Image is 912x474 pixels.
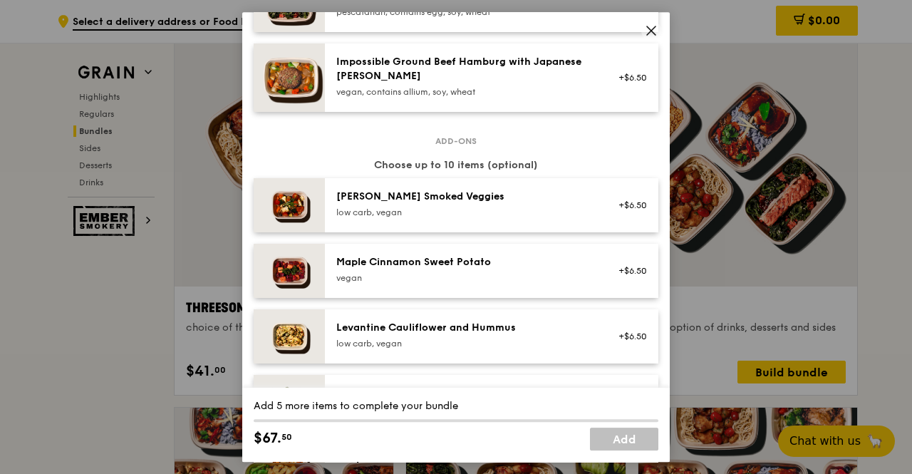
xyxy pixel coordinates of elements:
[254,375,325,429] img: daily_normal_Grilled-Forest-Mushroom-Salad-HORZ.jpg
[609,72,647,83] div: +$6.50
[254,428,281,449] span: $67.
[336,55,592,83] div: Impossible Ground Beef Hamburg with Japanese [PERSON_NAME]
[336,190,592,204] div: [PERSON_NAME] Smoked Veggies
[336,321,592,335] div: Levantine Cauliflower and Hummus
[609,265,647,277] div: +$6.50
[254,399,658,413] div: Add 5 more items to complete your bundle
[254,309,325,364] img: daily_normal_Levantine_Cauliflower_and_Hummus__Horizontal_.jpg
[254,244,325,298] img: daily_normal_Maple_Cinnamon_Sweet_Potato__Horizontal_.jpg
[281,431,292,443] span: 50
[336,338,592,349] div: low carb, vegan
[336,255,592,269] div: Maple Cinnamon Sweet Potato
[430,135,482,147] span: Add-ons
[254,158,658,172] div: Choose up to 10 items (optional)
[254,178,325,232] img: daily_normal_Thyme-Rosemary-Zucchini-HORZ.jpg
[609,200,647,211] div: +$6.50
[336,386,592,401] div: Grilled Forest Mushroom Salad
[336,207,592,218] div: low carb, vegan
[336,86,592,98] div: vegan, contains allium, soy, wheat
[336,272,592,284] div: vegan
[609,331,647,342] div: +$6.50
[590,428,658,450] a: Add
[254,43,325,112] img: daily_normal_HORZ-Impossible-Hamburg-With-Japanese-Curry.jpg
[336,6,592,18] div: pescatarian, contains egg, soy, wheat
